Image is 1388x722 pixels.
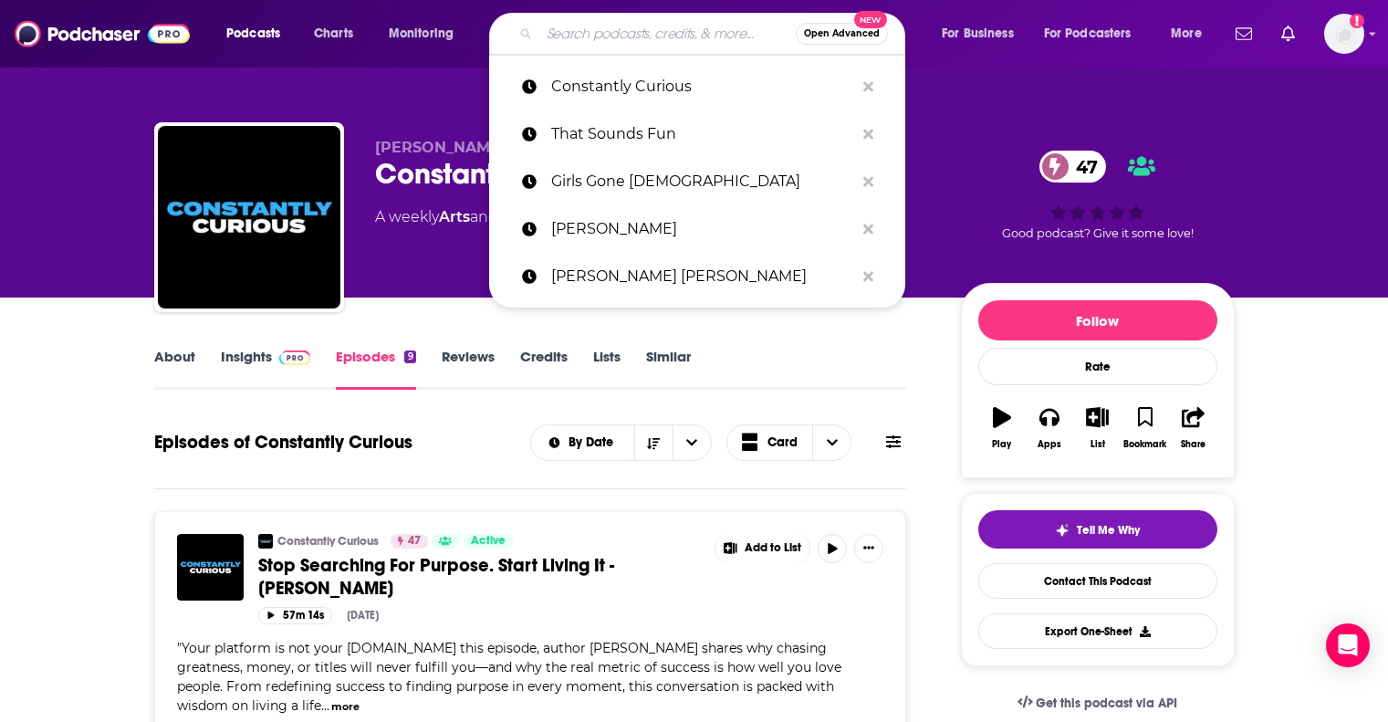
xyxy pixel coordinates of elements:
[347,609,379,622] div: [DATE]
[1171,21,1202,47] span: More
[331,699,360,715] button: more
[464,534,513,549] a: Active
[745,541,801,555] span: Add to List
[375,139,506,156] span: [PERSON_NAME]
[1326,623,1370,667] div: Open Intercom Messenger
[992,439,1011,450] div: Play
[942,21,1014,47] span: For Business
[1032,19,1158,48] button: open menu
[978,300,1217,340] button: Follow
[258,607,332,624] button: 57m 14s
[1058,151,1107,183] span: 47
[15,16,190,51] img: Podchaser - Follow, Share and Rate Podcasts
[1123,439,1166,450] div: Bookmark
[1026,395,1073,461] button: Apps
[1274,18,1302,49] a: Show notifications dropdown
[489,110,905,158] a: That Sounds Fun
[442,348,495,390] a: Reviews
[177,534,244,601] img: Stop Searching For Purpose. Start Living It - Blaine Fuhs
[471,532,506,550] span: Active
[489,253,905,300] a: [PERSON_NAME] [PERSON_NAME]
[336,348,415,390] a: Episodes9
[593,348,621,390] a: Lists
[551,158,854,205] p: Girls Gone Bible
[221,348,311,390] a: InsightsPodchaser Pro
[177,640,841,714] span: Your platform is not your [DOMAIN_NAME] this episode, author [PERSON_NAME] shares why chasing gre...
[929,19,1037,48] button: open menu
[404,351,415,363] div: 9
[389,21,454,47] span: Monitoring
[1324,14,1364,54] button: Show profile menu
[489,158,905,205] a: Girls Gone [DEMOGRAPHIC_DATA]
[470,208,498,225] span: and
[1044,21,1132,47] span: For Podcasters
[506,13,923,55] div: Search podcasts, credits, & more...
[1036,696,1177,711] span: Get this podcast via API
[489,205,905,253] a: [PERSON_NAME]
[551,110,854,158] p: That Sounds Fun
[551,63,854,110] p: Constantly Curious
[1073,395,1121,461] button: List
[1039,151,1107,183] a: 47
[258,534,273,549] img: Constantly Curious
[1350,14,1364,28] svg: Add a profile image
[226,21,280,47] span: Podcasts
[796,23,888,45] button: Open AdvancedNew
[1158,19,1225,48] button: open menu
[408,532,421,550] span: 47
[646,348,691,390] a: Similar
[539,19,796,48] input: Search podcasts, credits, & more...
[391,534,428,549] a: 47
[1169,395,1216,461] button: Share
[804,29,880,38] span: Open Advanced
[978,348,1217,385] div: Rate
[520,348,568,390] a: Credits
[277,534,379,549] a: Constantly Curious
[715,534,810,563] button: Show More Button
[551,205,854,253] p: Annie Downs
[258,554,614,600] span: Stop Searching For Purpose. Start Living It - [PERSON_NAME]
[531,436,634,449] button: open menu
[1055,523,1070,538] img: tell me why sparkle
[1091,439,1105,450] div: List
[961,139,1235,252] div: 47Good podcast? Give it some love!
[1324,14,1364,54] img: User Profile
[551,253,854,300] p: comer john mark
[177,640,841,714] span: "
[1228,18,1259,49] a: Show notifications dropdown
[569,436,620,449] span: By Date
[489,63,905,110] a: Constantly Curious
[854,11,887,28] span: New
[1077,523,1140,538] span: Tell Me Why
[302,19,364,48] a: Charts
[854,534,883,563] button: Show More Button
[158,126,340,309] img: Constantly Curious
[439,208,470,225] a: Arts
[978,395,1026,461] button: Play
[375,206,602,228] div: A weekly podcast
[726,424,852,461] button: Choose View
[279,351,311,365] img: Podchaser Pro
[1324,14,1364,54] span: Logged in as shcarlos
[634,425,673,460] button: Sort Direction
[1181,439,1205,450] div: Share
[978,510,1217,549] button: tell me why sparkleTell Me Why
[154,348,195,390] a: About
[978,613,1217,649] button: Export One-Sheet
[530,424,712,461] h2: Choose List sort
[1038,439,1061,450] div: Apps
[154,431,412,454] h1: Episodes of Constantly Curious
[1002,226,1194,240] span: Good podcast? Give it some love!
[214,19,304,48] button: open menu
[673,425,711,460] button: open menu
[314,21,353,47] span: Charts
[767,436,798,449] span: Card
[321,697,329,714] span: ...
[376,19,477,48] button: open menu
[978,563,1217,599] a: Contact This Podcast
